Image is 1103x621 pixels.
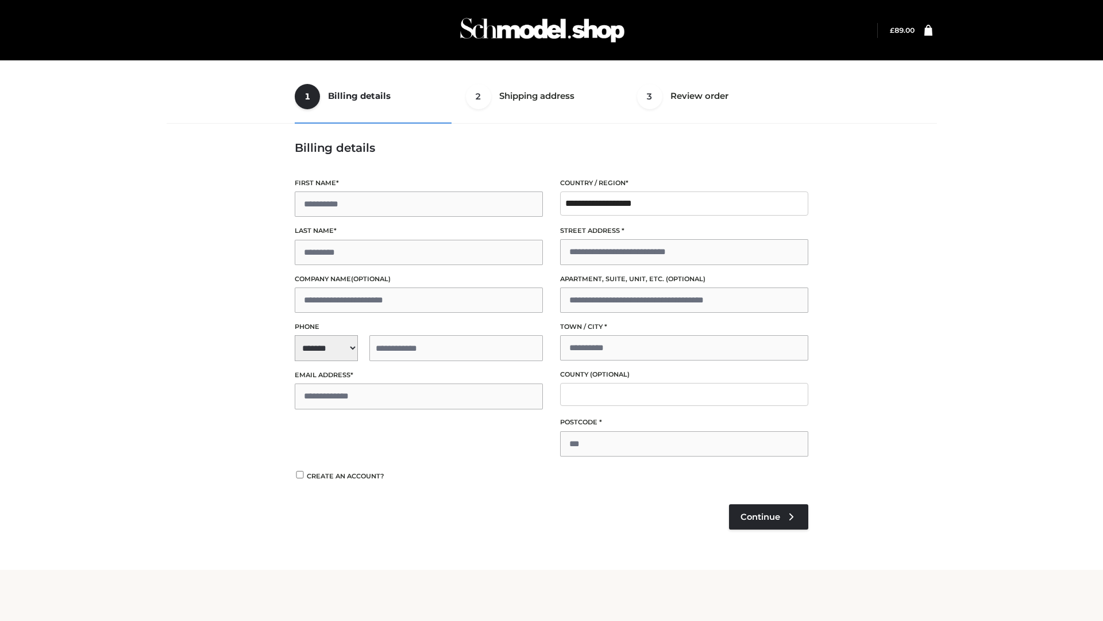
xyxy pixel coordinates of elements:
[351,275,391,283] span: (optional)
[295,321,543,332] label: Phone
[295,225,543,236] label: Last name
[456,7,628,53] img: Schmodel Admin 964
[295,370,543,381] label: Email address
[560,225,808,236] label: Street address
[890,26,894,34] span: £
[590,370,630,378] span: (optional)
[666,275,705,283] span: (optional)
[560,178,808,189] label: Country / Region
[560,274,808,285] label: Apartment, suite, unit, etc.
[295,471,305,478] input: Create an account?
[295,141,808,155] h3: Billing details
[890,26,915,34] a: £89.00
[295,178,543,189] label: First name
[560,321,808,332] label: Town / City
[890,26,915,34] bdi: 89.00
[560,417,808,428] label: Postcode
[295,274,543,285] label: Company name
[560,369,808,380] label: County
[741,512,780,522] span: Continue
[729,504,808,530] a: Continue
[307,472,384,480] span: Create an account?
